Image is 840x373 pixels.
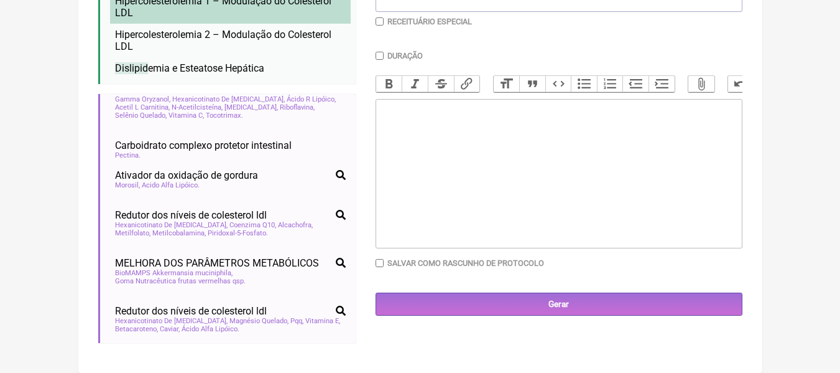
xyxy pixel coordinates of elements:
[224,103,278,111] span: [MEDICAL_DATA]
[305,317,340,325] span: Vitamina E
[115,229,150,237] span: Metilfolato
[115,181,140,189] span: Morosil
[182,325,239,333] span: Ácido Alfa Lipóico
[688,76,714,92] button: Attach Files
[115,305,267,317] span: Redutor dos níveis de colesterol ldl
[115,317,228,325] span: Hexanicotinato De [MEDICAL_DATA]
[115,209,267,221] span: Redutor dos níveis de colesterol ldl
[115,139,292,151] span: Carboidrato complexo protetor intestinal
[115,29,331,52] span: Hipercolesterolemia 2 – Modulação do Colesterol LDL
[387,17,472,26] label: Receituário Especial
[648,76,675,92] button: Increase Level
[278,221,313,229] span: Alcachofra
[454,76,480,92] button: Link
[728,76,754,92] button: Undo
[115,62,264,74] span: emia e Esteatose Hepática
[206,111,243,120] span: Tocotrimax
[545,76,571,92] button: Code
[280,103,315,111] span: Riboflavina
[290,317,303,325] span: Pqq
[172,103,223,111] span: N-Acetilcisteína
[571,76,597,92] button: Bullets
[287,95,336,103] span: Ácido R Lipóico
[115,151,141,159] span: Pectina
[402,76,428,92] button: Italic
[115,221,228,229] span: Hexanicotinato De [MEDICAL_DATA]
[494,76,520,92] button: Heading
[115,111,167,120] span: Selênio Quelado
[208,229,268,237] span: Piridoxal-5-Fosfato
[160,325,180,333] span: Caviar
[115,257,319,269] span: MELHORA DOS PARÂMETROS METABÓLICOS
[376,76,402,92] button: Bold
[172,95,285,103] span: Hexanicotinato De [MEDICAL_DATA]
[115,269,233,277] span: BioMAMPS Akkermansia muciniphila
[387,51,423,60] label: Duração
[115,325,158,333] span: Betacaroteno
[115,62,148,74] span: Dislipid
[387,258,544,268] label: Salvar como rascunho de Protocolo
[115,95,170,103] span: Gamma Oryzanol
[376,293,742,316] input: Gerar
[168,111,204,120] span: Vitamina C
[622,76,648,92] button: Decrease Level
[428,76,454,92] button: Strikethrough
[519,76,545,92] button: Quote
[142,181,200,189] span: Acido Alfa Lipóico
[229,317,288,325] span: Magnésio Quelado
[597,76,623,92] button: Numbers
[229,221,276,229] span: Coenzima Q10
[115,103,170,111] span: Acetil L Carnitina
[115,277,246,285] span: Goma Nutracêutica frutas vermelhas qsp
[115,169,258,181] span: Ativador da oxidação de gordura
[152,229,206,237] span: Metilcobalamina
